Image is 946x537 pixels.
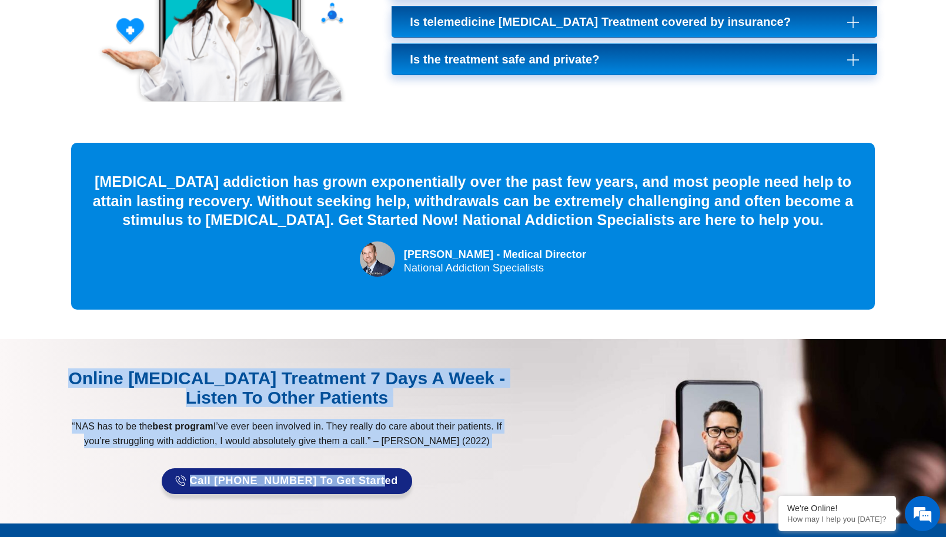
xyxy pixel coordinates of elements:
[59,368,514,407] div: Online [MEDICAL_DATA] Treatment 7 Days A Week - Listen to Other Patients
[193,6,221,34] div: Minimize live chat window
[13,61,31,78] div: Navigation go back
[68,148,162,267] span: We're online!
[59,419,514,448] p: “NAS has to be the I’ve ever been involved in. They really do care about their patients. If you’r...
[79,62,215,77] div: Chat with us now
[162,468,412,494] a: Call [PHONE_NUMBER] to Get Started
[410,15,797,29] span: Is telemedicine [MEDICAL_DATA] Treatment covered by insurance?
[787,504,887,513] div: We're Online!
[392,6,877,38] a: Is telemedicine [MEDICAL_DATA] Treatment covered by insurance?
[410,52,605,66] span: Is the treatment safe and private?
[6,321,224,362] textarea: Type your message and hit 'Enter'
[392,43,877,75] a: Is the treatment safe and private?
[190,475,399,487] span: Call [PHONE_NUMBER] to Get Started
[152,421,213,431] strong: best program
[404,263,586,273] div: National Addiction Specialists
[787,515,887,523] p: How may I help you today?
[360,241,395,277] img: national addictiion specialists suboxone doctors dr chad elkin
[404,247,586,263] div: [PERSON_NAME] - Medical Director
[89,172,857,230] div: [MEDICAL_DATA] addiction has grown exponentially over the past few years, and most people need he...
